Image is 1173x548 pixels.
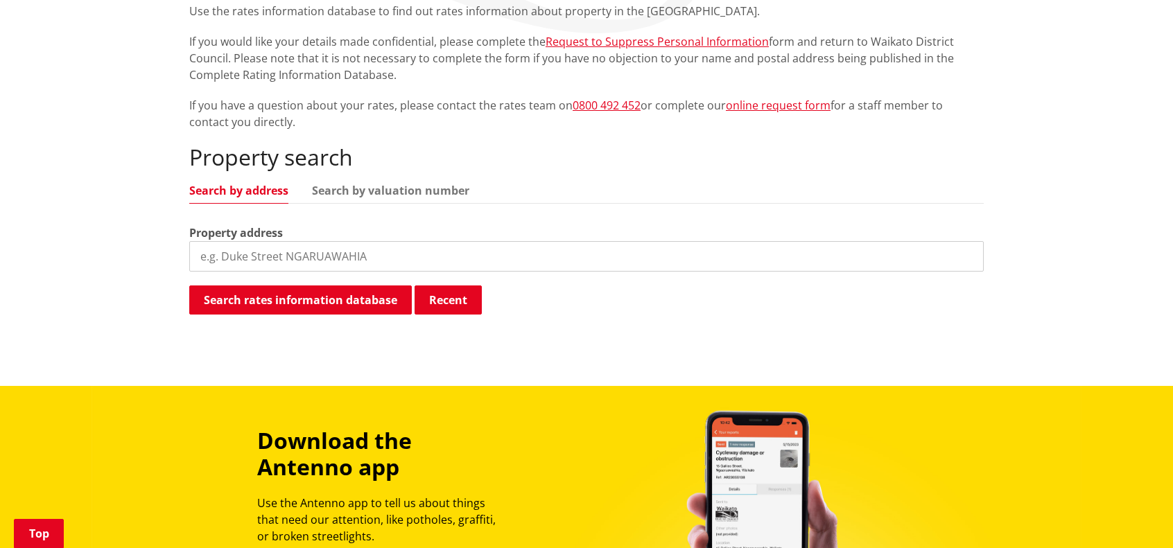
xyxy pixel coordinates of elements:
a: Search by valuation number [312,185,469,196]
a: Request to Suppress Personal Information [546,34,769,49]
a: Top [14,519,64,548]
h3: Download the Antenno app [257,427,508,481]
input: e.g. Duke Street NGARUAWAHIA [189,241,984,272]
label: Property address [189,224,283,241]
button: Recent [415,285,482,315]
p: If you would like your details made confidential, please complete the form and return to Waikato ... [189,33,984,83]
iframe: Messenger Launcher [1109,490,1159,540]
a: online request form [726,98,831,113]
h2: Property search [189,144,984,170]
p: Use the Antenno app to tell us about things that need our attention, like potholes, graffiti, or ... [257,495,508,545]
p: Use the rates information database to find out rates information about property in the [GEOGRAPHI... [189,3,984,19]
button: Search rates information database [189,285,412,315]
p: If you have a question about your rates, please contact the rates team on or complete our for a s... [189,97,984,130]
a: Search by address [189,185,288,196]
a: 0800 492 452 [573,98,641,113]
